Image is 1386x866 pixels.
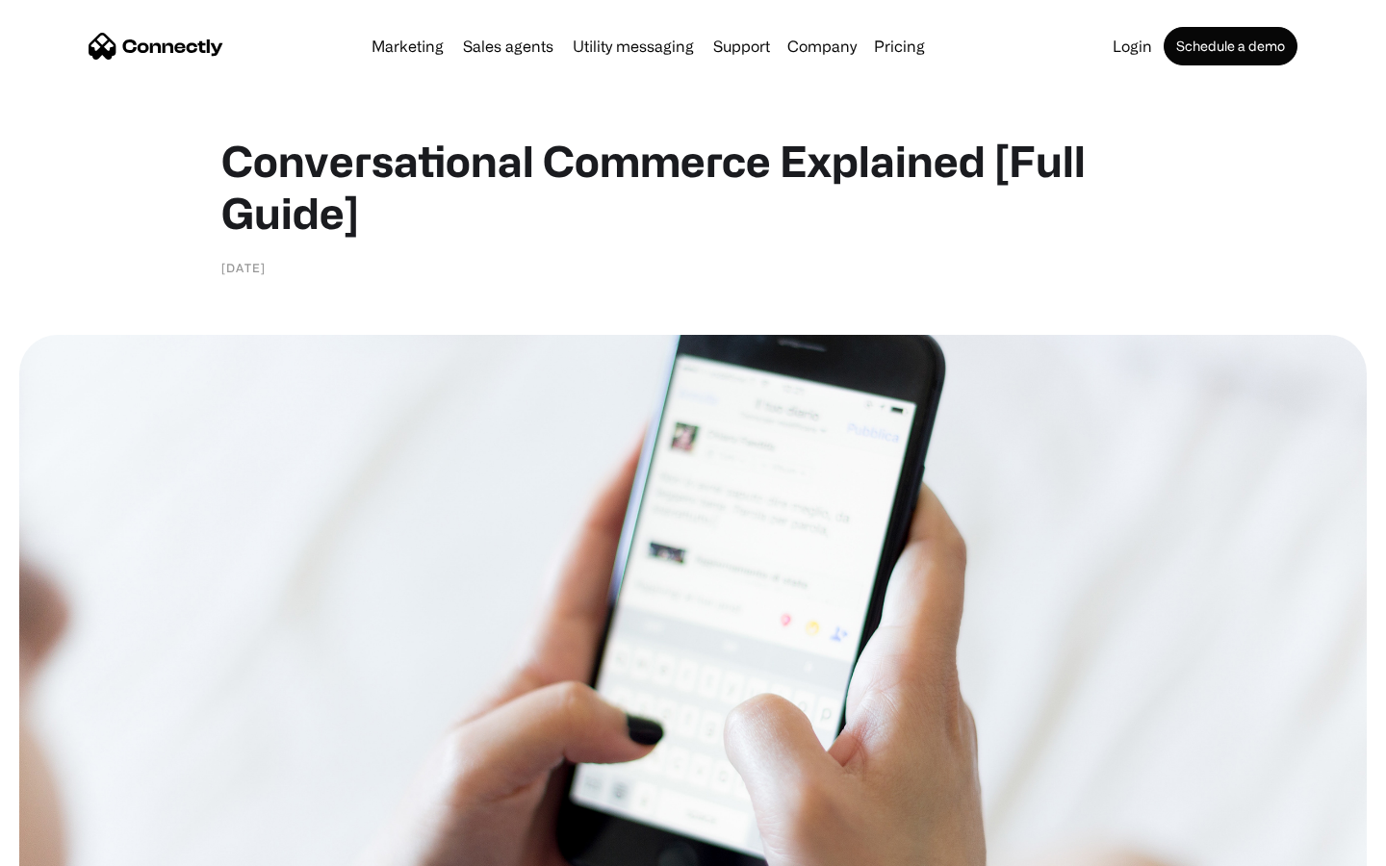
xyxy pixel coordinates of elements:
a: Support [706,38,778,54]
div: Company [787,33,857,60]
a: Pricing [866,38,933,54]
ul: Language list [38,832,115,859]
a: Utility messaging [565,38,702,54]
div: [DATE] [221,258,266,277]
a: Sales agents [455,38,561,54]
a: Schedule a demo [1164,27,1297,65]
a: Marketing [364,38,451,54]
aside: Language selected: English [19,832,115,859]
a: Login [1105,38,1160,54]
h1: Conversational Commerce Explained [Full Guide] [221,135,1165,239]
